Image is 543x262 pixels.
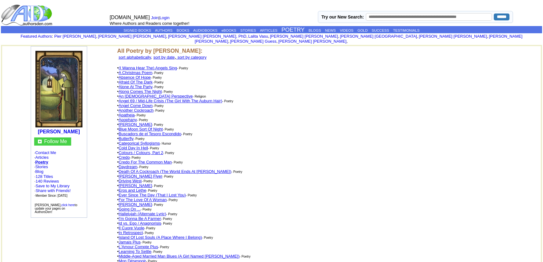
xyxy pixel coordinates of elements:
font: • [117,66,177,70]
font: • [117,113,135,117]
font: • [117,244,158,249]
font: • [117,202,152,207]
a: NEWS [325,29,336,32]
font: - Poetry [151,76,162,79]
font: • [117,136,134,141]
a: (I Wanna Hear The) Angels Sing [119,66,177,70]
font: - Poetry [163,128,174,131]
a: Blog [35,169,43,174]
a: BLOGS [308,29,321,32]
font: · · · [34,184,71,198]
a: sort alphabetically [119,55,151,60]
font: - Poetry [202,236,213,239]
font: - Poetry [137,165,148,169]
font: Where Authors and Readers come together! [110,21,189,26]
a: [PERSON_NAME] [PERSON_NAME] [98,34,166,39]
a: Death Of A Cockroach (The World Ends At [PERSON_NAME]) [119,169,231,174]
a: A Christmas Poem [119,70,152,75]
font: - Poetry [181,132,192,136]
a: Pier [PERSON_NAME] [54,34,96,39]
img: gc.jpg [38,140,42,143]
a: Poetry [35,160,48,164]
font: • [117,141,160,146]
font: : [21,34,53,39]
a: I'm Gonna Be A Farmer [119,216,161,221]
font: - Poetry [152,85,163,89]
a: [PERSON_NAME] [119,183,152,188]
font: • [117,230,143,235]
font: • [117,207,141,211]
font: i [277,40,278,43]
font: • [117,131,182,136]
font: • [117,70,152,75]
a: AUDIOBOOKS [193,29,217,32]
font: · · [34,174,71,198]
a: [PERSON_NAME] [PERSON_NAME], PhD [168,34,246,39]
font: | [151,15,172,20]
font: • [117,183,152,188]
a: Featured Authors [21,34,52,39]
font: - Poetry [134,137,145,141]
a: SUCCESS [372,29,389,32]
font: • [117,160,172,164]
a: AUTHORS [155,29,172,32]
font: i [269,35,270,38]
a: Afraid Of The Dark [119,80,152,84]
a: TESTIMONIALS [393,29,419,32]
font: • [117,155,130,160]
font: All Poetry by [PERSON_NAME]: [117,48,203,54]
a: In Retrospect [119,230,143,235]
font: • [117,84,153,89]
font: - Poetry [162,90,173,94]
img: 112038.jpg [35,51,82,127]
font: - Poetry [240,255,250,258]
a: Cold Day In Hell [119,146,148,150]
a: Learning To Settle [119,249,151,254]
a: Along Comes The Night [119,89,162,94]
a: Buscadors de el Tesoro Escondido [119,131,181,136]
a: [PERSON_NAME] Guess [230,39,277,44]
a: Going On ... [119,207,140,211]
a: Il Cuore Vuole [119,226,144,230]
font: • [117,164,138,169]
a: eBOOKS [221,29,236,32]
a: Island Of Lost Souls (A Place Where I Belong) [119,235,202,240]
font: , [117,54,207,60]
a: Save to My Library [35,184,69,188]
font: - Poetry [140,208,151,211]
a: [PERSON_NAME] [119,202,152,207]
font: • [117,117,137,122]
a: Contact Me [35,150,56,155]
font: , [119,55,152,60]
font: i [97,35,98,38]
font: - Poetry [137,118,148,122]
font: - Poetry [130,156,141,159]
a: Follow Me [44,139,67,144]
font: • [117,103,153,108]
a: Share with Friends! [35,188,71,193]
font: - Poetry [146,189,157,192]
font: sort by category [177,55,207,60]
font: - Poetry [163,151,174,155]
font: i [229,40,230,43]
font: • [117,94,193,99]
a: Credo For The Common Man [119,160,172,164]
font: - Poetry [151,250,162,254]
font: • [117,150,163,155]
font: • [117,99,222,103]
a: Jamais Plus [119,240,140,244]
img: logo_ad.gif [1,4,54,26]
a: [PERSON_NAME] [119,122,152,127]
font: i [339,35,340,38]
a: ARTICLES [260,29,277,32]
font: - Poetry [140,241,151,244]
font: • [117,75,151,80]
a: click here [61,203,75,207]
a: [PERSON_NAME] [38,129,80,134]
font: • [117,193,186,197]
font: i [167,35,168,38]
label: Try our New Search: [321,14,364,19]
a: Categorical Syllogisms [119,141,160,146]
